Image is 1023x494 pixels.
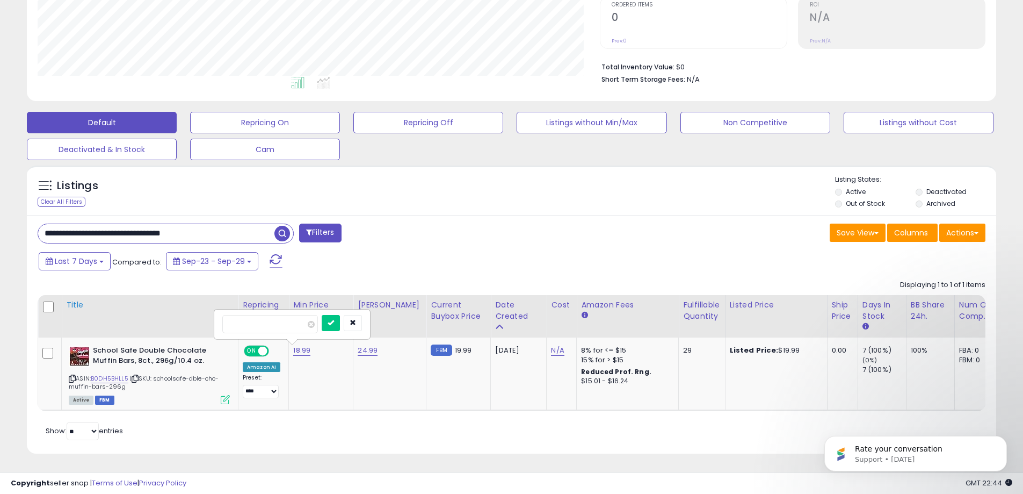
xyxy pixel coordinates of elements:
[57,178,98,194] h5: Listings
[190,112,340,133] button: Repricing On
[551,299,572,311] div: Cost
[894,227,928,238] span: Columns
[95,396,114,405] span: FBM
[245,347,258,356] span: ON
[832,346,850,355] div: 0.00
[243,299,284,311] div: Repricing
[293,345,310,356] a: 18.99
[495,299,542,322] div: Date Created
[581,355,670,365] div: 15% for > $15
[844,112,993,133] button: Listings without Cost
[926,187,967,196] label: Deactivated
[299,224,341,242] button: Filters
[55,256,97,267] span: Last 7 Days
[581,299,674,311] div: Amazon Fees
[69,346,230,403] div: ASIN:
[139,478,186,488] a: Privacy Policy
[862,299,902,322] div: Days In Stock
[601,60,977,73] li: $0
[683,346,716,355] div: 29
[39,252,111,270] button: Last 7 Days
[808,413,1023,489] iframe: Intercom notifications message
[91,374,128,383] a: B0DH5BHLL5
[900,280,985,290] div: Displaying 1 to 1 of 1 items
[959,299,998,322] div: Num of Comp.
[680,112,830,133] button: Non Competitive
[810,2,985,8] span: ROI
[926,199,955,208] label: Archived
[243,362,280,372] div: Amazon AI
[939,224,985,242] button: Actions
[959,346,995,355] div: FBA: 0
[69,374,219,390] span: | SKU: schoolsafe-dble-chc-muffin-bars-296g
[11,478,50,488] strong: Copyright
[581,367,651,376] b: Reduced Prof. Rng.
[358,299,422,311] div: [PERSON_NAME]
[551,345,564,356] a: N/A
[911,346,946,355] div: 100%
[92,478,137,488] a: Terms of Use
[911,299,950,322] div: BB Share 24h.
[38,197,85,207] div: Clear All Filters
[46,426,123,436] span: Show: entries
[612,11,787,26] h2: 0
[431,345,452,356] small: FBM
[810,38,831,44] small: Prev: N/A
[581,377,670,386] div: $15.01 - $16.24
[862,356,877,364] small: (0%)
[93,346,223,368] b: School Safe Double Chocolate Muffin Bars, 8ct., 296g/10.4 oz.
[112,257,162,267] span: Compared to:
[835,175,996,185] p: Listing States:
[862,346,906,355] div: 7 (100%)
[612,2,787,8] span: Ordered Items
[846,187,866,196] label: Active
[832,299,853,322] div: Ship Price
[959,355,995,365] div: FBM: 0
[495,346,538,355] div: [DATE]
[243,374,280,398] div: Preset:
[581,346,670,355] div: 8% for <= $15
[846,199,885,208] label: Out of Stock
[166,252,258,270] button: Sep-23 - Sep-29
[358,345,378,356] a: 24.99
[66,299,234,311] div: Title
[830,224,886,242] button: Save View
[601,75,685,84] b: Short Term Storage Fees:
[69,396,93,405] span: All listings currently available for purchase on Amazon
[11,478,186,489] div: seller snap | |
[862,365,906,375] div: 7 (100%)
[293,299,349,311] div: Min Price
[190,139,340,160] button: Cam
[27,112,177,133] button: Default
[730,346,819,355] div: $19.99
[27,139,177,160] button: Deactivated & In Stock
[581,311,587,320] small: Amazon Fees.
[267,347,285,356] span: OFF
[353,112,503,133] button: Repricing Off
[455,345,472,355] span: 19.99
[601,62,674,71] b: Total Inventory Value:
[517,112,666,133] button: Listings without Min/Max
[810,11,985,26] h2: N/A
[687,74,700,84] span: N/A
[612,38,627,44] small: Prev: 0
[683,299,720,322] div: Fulfillable Quantity
[887,224,938,242] button: Columns
[431,299,486,322] div: Current Buybox Price
[730,299,823,311] div: Listed Price
[182,256,245,267] span: Sep-23 - Sep-29
[862,322,869,332] small: Days In Stock.
[69,346,90,367] img: 51JJ1nHqXPL._SL40_.jpg
[730,345,779,355] b: Listed Price:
